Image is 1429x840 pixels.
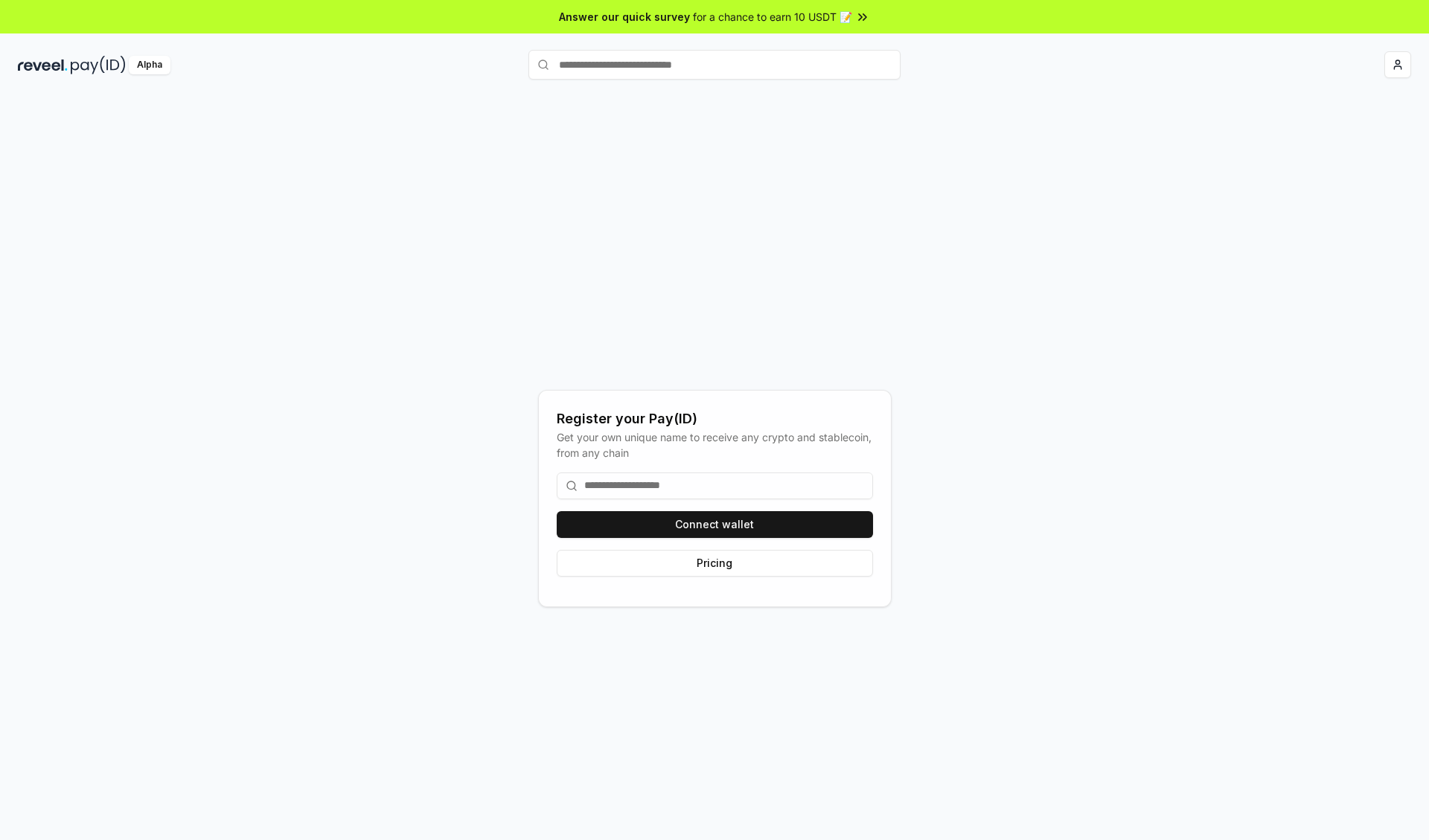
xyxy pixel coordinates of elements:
span: for a chance to earn 10 USDT 📝 [693,9,852,25]
button: Pricing [557,550,873,577]
img: reveel_dark [18,56,68,74]
span: Answer our quick survey [559,9,690,25]
button: Connect wallet [557,511,873,538]
div: Get your own unique name to receive any crypto and stablecoin, from any chain [557,429,873,461]
img: pay_id [71,56,126,74]
div: Alpha [129,56,170,74]
div: Register your Pay(ID) [557,408,873,429]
